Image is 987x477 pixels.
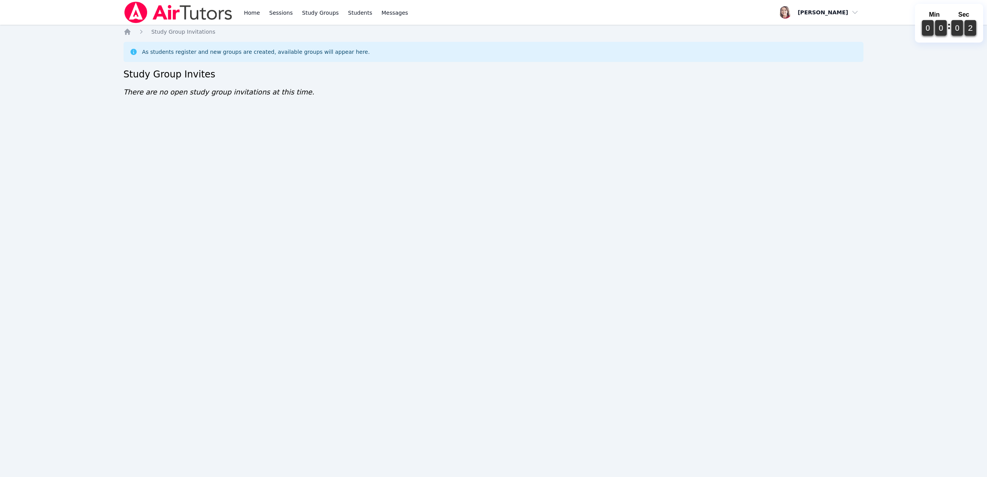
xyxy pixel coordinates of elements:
div: As students register and new groups are created, available groups will appear here. [142,48,370,56]
span: There are no open study group invitations at this time. [124,88,314,96]
span: Messages [381,9,408,17]
h2: Study Group Invites [124,68,864,81]
img: Air Tutors [124,2,233,23]
a: Study Group Invitations [151,28,215,36]
span: Study Group Invitations [151,29,215,35]
nav: Breadcrumb [124,28,864,36]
